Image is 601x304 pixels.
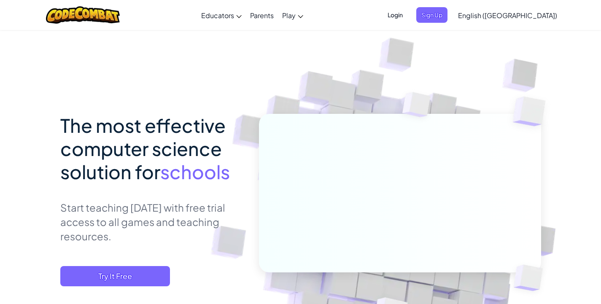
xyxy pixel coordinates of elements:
[60,200,246,243] p: Start teaching [DATE] with free trial access to all games and teaching resources.
[454,4,561,27] a: English ([GEOGRAPHIC_DATA])
[282,11,296,20] span: Play
[197,4,246,27] a: Educators
[383,7,408,23] button: Login
[246,4,278,27] a: Parents
[278,4,307,27] a: Play
[160,160,230,183] span: schools
[60,113,226,183] span: The most effective computer science solution for
[46,6,120,24] img: CodeCombat logo
[201,11,234,20] span: Educators
[60,266,170,286] button: Try It Free
[386,75,447,138] img: Overlap cubes
[416,7,447,23] button: Sign Up
[458,11,557,20] span: English ([GEOGRAPHIC_DATA])
[496,76,569,147] img: Overlap cubes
